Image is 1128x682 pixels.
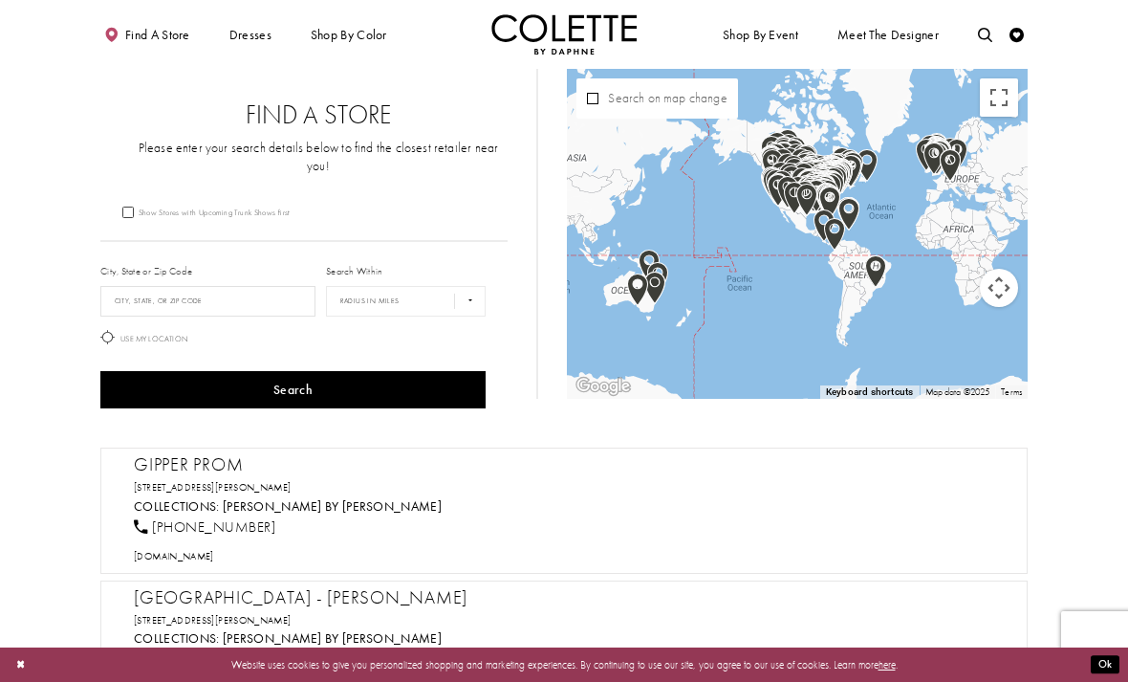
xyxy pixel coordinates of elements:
span: Shop by color [307,14,390,55]
a: here [879,658,896,671]
span: Collections: [134,498,220,515]
a: Opens in new tab [134,550,214,562]
span: Meet the designer [837,28,939,42]
span: Shop By Event [723,28,798,42]
h2: Find a Store [129,100,507,129]
label: City, State or Zip Code [100,264,192,278]
a: Visit Home Page [491,14,637,55]
a: Opens in new tab [134,614,291,627]
button: Toggle fullscreen view [980,78,1018,117]
span: Shop By Event [719,14,801,55]
input: City, State, or ZIP Code [100,286,315,317]
a: Meet the designer [834,14,943,55]
span: Dresses [226,14,275,55]
a: Check Wishlist [1006,14,1028,55]
div: Map with store locations [567,69,1028,399]
button: Keyboard shortcuts [825,385,913,399]
a: Find a store [100,14,193,55]
span: [PHONE_NUMBER] [152,517,275,537]
a: Terms (opens in new tab) [1001,385,1022,398]
a: Visit Colette by Daphne page - Opens in new tab [223,630,442,647]
select: Radius In Miles [326,286,486,317]
a: Visit Colette by Daphne page - Opens in new tab [223,498,442,515]
a: Toggle search [974,14,996,55]
p: Please enter your search details below to find the closest retailer near you! [129,140,507,176]
label: Search Within [326,264,382,278]
img: Colette by Daphne [491,14,637,55]
a: Open this area in Google Maps (opens a new window) [572,374,635,399]
button: Map camera controls [980,269,1018,307]
span: Collections: [134,630,220,647]
h2: Gipper Prom [134,454,1009,476]
a: Opens in new tab [134,481,291,494]
a: [PHONE_NUMBER] [134,517,275,537]
span: Map data ©2025 [925,385,990,398]
span: Shop by color [311,28,387,42]
span: Find a store [125,28,190,42]
h2: [GEOGRAPHIC_DATA] - [PERSON_NAME] [134,587,1009,609]
button: Close Dialog [9,652,33,678]
button: Submit Dialog [1091,656,1119,674]
img: Google Image #49 [572,374,635,399]
span: [DOMAIN_NAME] [134,550,214,562]
button: Search [100,371,486,408]
span: Dresses [229,28,271,42]
p: Website uses cookies to give you personalized shopping and marketing experiences. By continuing t... [104,655,1024,674]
